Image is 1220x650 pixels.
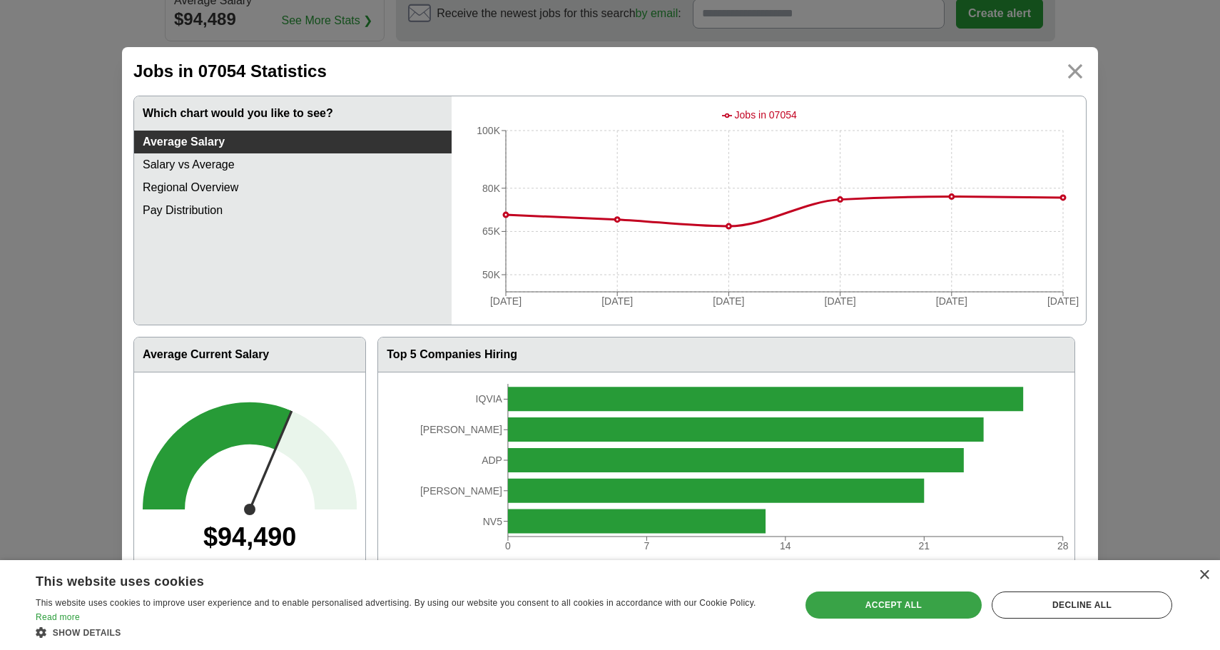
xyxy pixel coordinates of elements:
[644,539,650,551] tspan: 7
[420,424,502,435] tspan: [PERSON_NAME]
[780,539,791,551] tspan: 14
[601,295,633,306] tspan: [DATE]
[134,131,452,153] a: Average Salary
[483,515,502,527] tspan: NV5
[134,199,452,222] a: Pay Distribution
[482,182,501,193] tspan: 80K
[378,337,1074,372] h3: Top 5 Companies Hiring
[134,337,365,372] h3: Average Current Salary
[935,295,967,306] tspan: [DATE]
[919,539,930,551] tspan: 21
[53,628,121,638] span: Show details
[36,569,742,590] div: This website uses cookies
[713,295,744,306] tspan: [DATE]
[482,225,501,237] tspan: 65K
[36,625,778,639] div: Show details
[482,268,501,280] tspan: 50K
[143,509,357,557] div: $94,490
[420,484,502,496] tspan: [PERSON_NAME]
[735,109,797,121] span: Jobs in 07054
[505,539,511,551] tspan: 0
[133,59,327,84] h2: Jobs in 07054 Statistics
[1057,539,1069,551] tspan: 28
[482,454,502,465] tspan: ADP
[805,591,982,619] div: Accept all
[36,612,80,622] a: Read more, opens a new window
[1064,60,1087,83] img: icon_close.svg
[992,591,1172,619] div: Decline all
[36,598,756,608] span: This website uses cookies to improve user experience and to enable personalised advertising. By u...
[477,124,500,136] tspan: 100K
[824,295,855,306] tspan: [DATE]
[476,393,503,405] tspan: IQVIA
[134,96,452,131] h3: Which chart would you like to see?
[490,295,522,306] tspan: [DATE]
[1047,295,1079,306] tspan: [DATE]
[134,176,452,199] a: Regional Overview
[134,153,452,176] a: Salary vs Average
[1199,570,1209,581] div: Close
